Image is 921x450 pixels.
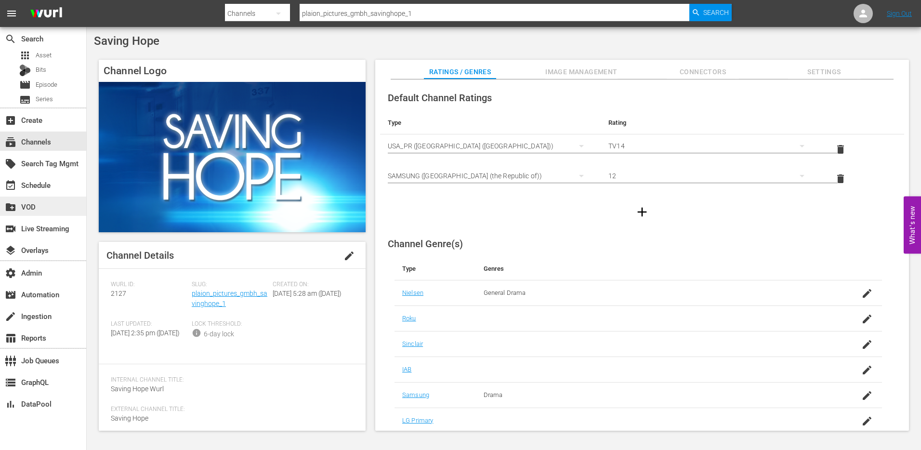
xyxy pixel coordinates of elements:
span: Internal Channel Title: [111,376,349,384]
span: VOD [5,201,16,213]
span: Default Channel Ratings [388,92,492,104]
span: Wurl ID: [111,281,187,289]
div: TV14 [608,132,814,159]
span: delete [835,173,846,185]
div: SAMSUNG ([GEOGRAPHIC_DATA] (the Republic of)) [388,162,593,189]
span: Saving Hope [94,34,159,48]
span: Lock Threshold: [192,320,268,328]
a: Sinclair [402,340,423,347]
div: 12 [608,162,814,189]
span: [DATE] 5:28 am ([DATE]) [273,290,342,297]
span: Series [19,94,31,106]
div: 6-day lock [204,329,234,339]
span: Overlays [5,245,16,256]
span: menu [6,8,17,19]
span: edit [343,250,355,262]
span: DataPool [5,398,16,410]
span: Channels [5,136,16,148]
span: Episode [36,80,57,90]
span: Slug: [192,281,268,289]
span: 2127 [111,290,126,297]
div: Bits [19,65,31,76]
span: Connectors [667,66,739,78]
span: Admin [5,267,16,279]
span: Created On: [273,281,349,289]
span: Episode [19,79,31,91]
div: USA_PR ([GEOGRAPHIC_DATA] ([GEOGRAPHIC_DATA])) [388,132,593,159]
span: Saving Hope [111,414,148,422]
a: plaion_pictures_gmbh_savinghope_1 [192,290,267,307]
button: delete [829,138,852,161]
a: Nielsen [402,289,423,296]
span: Asset [36,51,52,60]
span: GraphQL [5,377,16,388]
span: Search [703,4,729,21]
span: Schedule [5,180,16,191]
th: Type [395,257,476,280]
span: Job Queues [5,355,16,367]
button: delete [829,167,852,190]
span: Search [5,33,16,45]
span: delete [835,144,846,155]
th: Type [380,111,601,134]
span: Channel Genre(s) [388,238,463,250]
button: edit [338,244,361,267]
span: Settings [788,66,860,78]
img: Saving Hope [99,82,366,232]
a: IAB [402,366,411,373]
a: LG Primary [402,417,433,424]
h4: Channel Logo [99,60,366,82]
span: Live Streaming [5,223,16,235]
span: Channel Details [106,250,174,261]
a: Sign Out [887,10,912,17]
span: Automation [5,289,16,301]
table: simple table [380,111,904,194]
img: ans4CAIJ8jUAAAAAAAAAAAAAAAAAAAAAAAAgQb4GAAAAAAAAAAAAAAAAAAAAAAAAJMjXAAAAAAAAAAAAAAAAAAAAAAAAgAT5G... [23,2,69,25]
span: Bits [36,65,46,75]
span: Asset [19,50,31,61]
button: Search [689,4,732,21]
th: Genres [476,257,828,280]
span: External Channel Title: [111,406,349,413]
span: Image Management [545,66,618,78]
span: Search Tag Mgmt [5,158,16,170]
span: Saving Hope Wurl [111,385,164,393]
span: Ingestion [5,311,16,322]
span: Create [5,115,16,126]
a: Roku [402,315,416,322]
span: Ratings / Genres [424,66,496,78]
button: Open Feedback Widget [904,197,921,254]
span: Last Updated: [111,320,187,328]
th: Rating [601,111,821,134]
a: Samsung [402,391,429,398]
span: Series [36,94,53,104]
span: Reports [5,332,16,344]
span: info [192,328,201,338]
span: [DATE] 2:35 pm ([DATE]) [111,329,180,337]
